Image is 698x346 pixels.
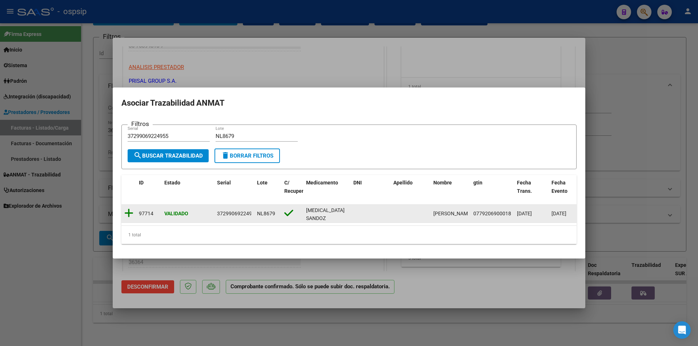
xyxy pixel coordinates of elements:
[514,175,549,207] datatable-header-cell: Fecha Trans.
[254,175,281,207] datatable-header-cell: Lote
[257,211,275,216] span: NL8679
[673,321,691,339] div: Open Intercom Messenger
[257,180,268,186] span: Lote
[121,226,577,244] div: 1 total
[214,175,254,207] datatable-header-cell: Serial
[473,211,514,216] span: 07792069000185
[549,175,583,207] datatable-header-cell: Fecha Evento
[517,211,532,216] span: [DATE]
[136,175,161,207] datatable-header-cell: ID
[430,175,470,207] datatable-header-cell: Nombre
[433,180,452,186] span: Nombre
[164,180,180,186] span: Estado
[551,211,566,216] span: [DATE]
[306,180,338,186] span: Medicamento
[128,119,153,129] h3: Filtros
[161,175,214,207] datatable-header-cell: Estado
[133,151,142,160] mat-icon: search
[303,175,350,207] datatable-header-cell: Medicamento
[128,149,209,162] button: Buscar Trazabilidad
[221,151,230,160] mat-icon: delete
[133,152,203,159] span: Buscar Trazabilidad
[306,207,345,221] span: TACROLIMUS SANDOZ
[284,180,306,194] span: C/ Recupero
[350,175,390,207] datatable-header-cell: DNI
[121,96,577,110] h2: Asociar Trazabilidad ANMAT
[390,175,430,207] datatable-header-cell: Apellido
[353,180,362,186] span: DNI
[470,175,514,207] datatable-header-cell: gtin
[217,211,258,216] span: 37299069224955
[393,180,413,186] span: Apellido
[164,211,188,216] strong: Validado
[551,180,567,194] span: Fecha Evento
[214,148,280,163] button: Borrar Filtros
[217,180,231,186] span: Serial
[281,175,303,207] datatable-header-cell: C/ Recupero
[139,211,153,216] span: 97714
[221,152,273,159] span: Borrar Filtros
[433,211,472,216] span: Milagros Belen Benitez
[139,180,144,186] span: ID
[517,180,532,194] span: Fecha Trans.
[473,180,482,186] span: gtin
